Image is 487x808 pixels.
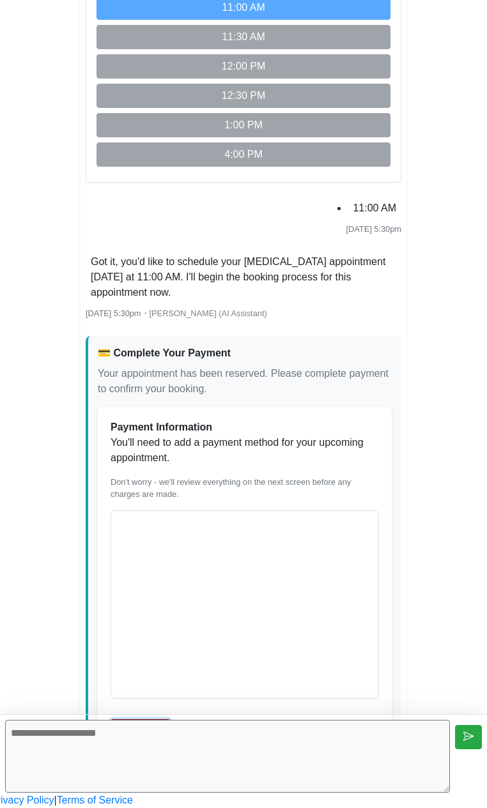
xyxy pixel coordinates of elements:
div: 💳 Complete Your Payment [98,346,392,361]
span: [DATE] 5:30pm [86,309,141,318]
li: 11:00 AM [348,198,401,218]
li: Got it, you'd like to schedule your [MEDICAL_DATA] appointment [DATE] at 11:00 AM. I'll begin the... [86,252,401,303]
button: 1:00 PM [97,113,390,137]
small: ・ [86,309,267,318]
p: Don't worry - we'll review everything on the next screen before any charges are made. [111,476,379,500]
p: Your appointment has been reserved. Please complete payment to confirm your booking. [98,366,392,397]
span: [DATE] 5:30pm [346,224,401,234]
button: 12:00 PM [97,54,390,79]
button: 11:30 AM [97,25,390,49]
button: 4:00 PM [97,142,390,167]
button: 12:30 PM [97,84,390,108]
p: You'll need to add a payment method for your upcoming appointment. [111,435,379,466]
span: [PERSON_NAME] (AI Assistant) [150,309,267,318]
div: Payment Information [111,420,379,435]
